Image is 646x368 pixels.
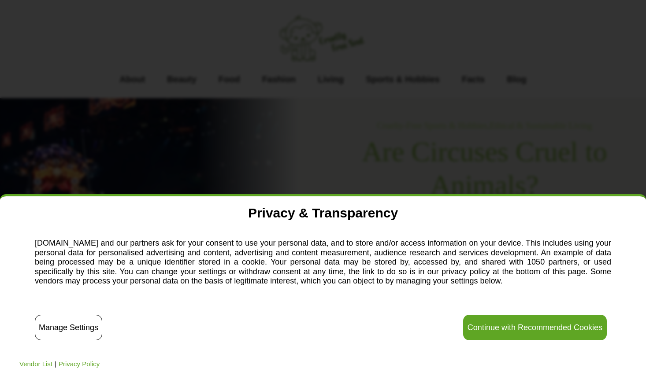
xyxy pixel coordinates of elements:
p: [DOMAIN_NAME] and our partners ask for your consent to use your personal data, and to store and/o... [35,236,611,291]
h2: Privacy & Transparency [33,205,613,221]
button: Continue with Recommended Cookies [463,315,607,340]
a: Privacy Policy [59,360,100,368]
span: | [55,360,56,368]
button: Manage Settings [35,315,102,340]
a: Vendor List [19,360,52,368]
